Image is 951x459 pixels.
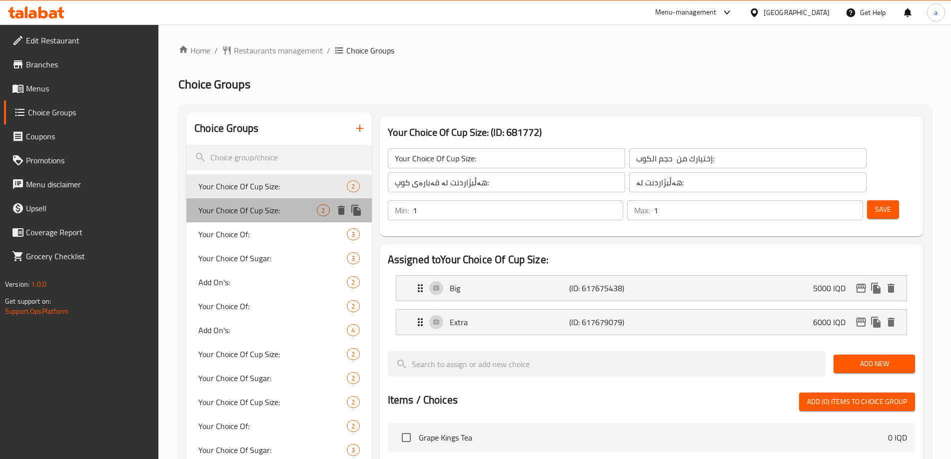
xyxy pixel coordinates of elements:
span: 3 [347,230,359,239]
div: Your Choice Of Cup Size:2 [186,174,371,198]
button: edit [854,315,869,330]
div: Expand [396,276,907,301]
span: Add (0) items to choice group [807,396,907,408]
span: 4 [347,326,359,335]
div: Menu-management [655,6,717,18]
span: Coupons [26,130,151,142]
span: Your Choice Of: [198,420,347,432]
span: Your Choice Of: [198,300,347,312]
h2: Assigned to Your Choice Of Cup Size: [388,252,915,267]
p: Big [450,282,569,294]
span: 2 [347,374,359,383]
span: Your Choice Of Cup Size: [198,180,347,192]
span: 2 [347,398,359,407]
a: Promotions [4,148,159,172]
a: Coupons [4,124,159,148]
span: 2 [347,278,359,287]
span: 2 [347,182,359,191]
span: Choice Groups [28,106,151,118]
div: Choices [347,228,359,240]
p: Extra [450,316,569,328]
a: Choice Groups [4,100,159,124]
div: Choices [347,324,359,336]
span: Edit Restaurant [26,34,151,46]
span: a [934,7,938,18]
a: Upsell [4,196,159,220]
span: 2 [347,422,359,431]
span: Get support on: [5,295,51,308]
a: Coverage Report [4,220,159,244]
div: Your Choice Of:3 [186,222,371,246]
a: Branches [4,52,159,76]
li: / [214,44,218,56]
div: Choices [347,348,359,360]
input: search [186,145,371,170]
span: Your Choice Of Sugar: [198,252,347,264]
div: Your Choice Of Sugar:2 [186,366,371,390]
p: (ID: 617679079) [569,316,649,328]
span: Choice Groups [178,73,250,95]
button: edit [854,281,869,296]
button: duplicate [349,203,364,218]
li: Expand [388,305,915,339]
span: 2 [347,350,359,359]
a: Grocery Checklist [4,244,159,268]
div: Expand [396,310,907,335]
span: Your Choice Of Cup Size: [198,204,317,216]
input: search [388,351,826,377]
span: Branches [26,58,151,70]
p: Max: [634,204,650,216]
button: Add (0) items to choice group [799,393,915,411]
span: Choice Groups [346,44,394,56]
a: Menu disclaimer [4,172,159,196]
button: duplicate [869,281,884,296]
div: Your Choice Of Sugar:3 [186,246,371,270]
p: Min: [395,204,409,216]
div: Choices [347,420,359,432]
span: 2 [317,206,329,215]
span: Your Choice Of Sugar: [198,444,347,456]
span: Restaurants management [234,44,323,56]
span: Save [875,203,891,216]
h3: Your Choice Of Cup Size: (ID: 681772) [388,124,915,140]
li: Expand [388,271,915,305]
button: Save [867,200,899,219]
p: 6000 IQD [813,316,854,328]
span: Grocery Checklist [26,250,151,262]
nav: breadcrumb [178,44,931,56]
span: 2 [347,302,359,311]
span: Add On's: [198,276,347,288]
button: delete [334,203,349,218]
span: Grape Kings Tea [419,432,888,444]
div: Choices [347,444,359,456]
a: Home [178,44,210,56]
li: / [327,44,330,56]
h2: Items / Choices [388,393,458,408]
div: Choices [347,300,359,312]
span: 1.0.0 [31,278,46,291]
span: Your Choice Of Cup Size: [198,348,347,360]
span: Your Choice Of Cup Size: [198,396,347,408]
a: Menus [4,76,159,100]
span: Select choice [396,427,417,448]
div: Add On's:4 [186,318,371,342]
div: [GEOGRAPHIC_DATA] [764,7,830,18]
span: Coverage Report [26,226,151,238]
div: Choices [317,204,329,216]
div: Add On's:2 [186,270,371,294]
span: Menus [26,82,151,94]
div: Choices [347,396,359,408]
button: Add New [834,355,915,373]
span: Add On's: [198,324,347,336]
p: 0 IQD [888,432,907,444]
span: Upsell [26,202,151,214]
span: Version: [5,278,29,291]
a: Support.OpsPlatform [5,305,68,318]
p: (ID: 617675438) [569,282,649,294]
span: 3 [347,254,359,263]
button: delete [884,315,899,330]
span: Menu disclaimer [26,178,151,190]
a: Edit Restaurant [4,28,159,52]
p: 5000 IQD [813,282,854,294]
button: duplicate [869,315,884,330]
